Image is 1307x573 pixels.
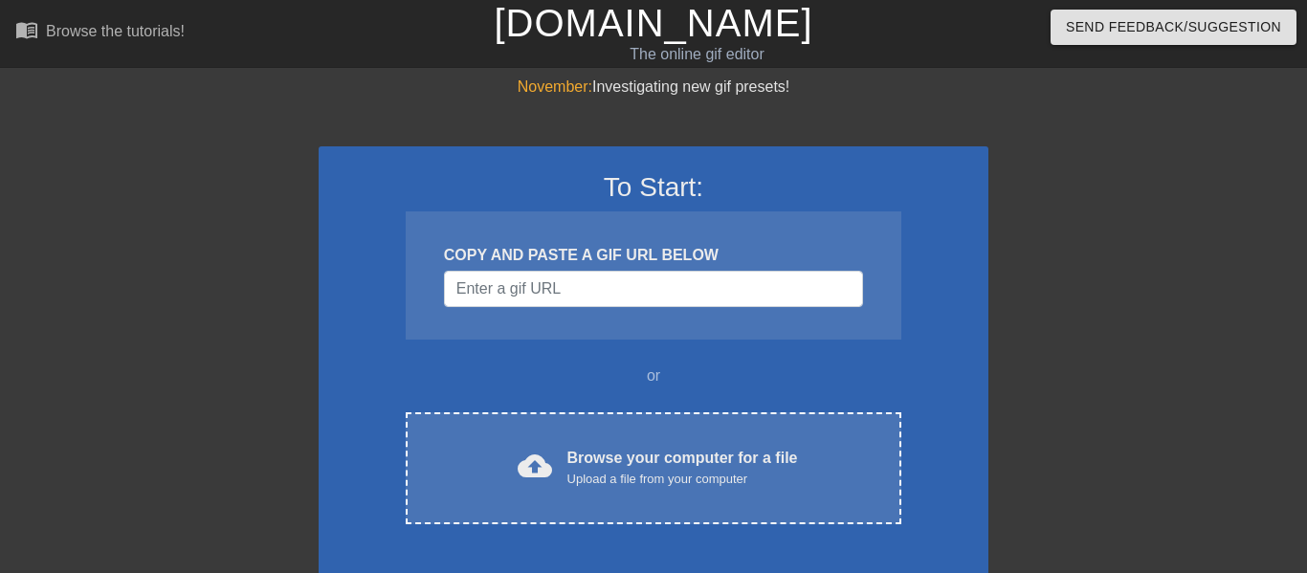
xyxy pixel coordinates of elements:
button: Send Feedback/Suggestion [1051,10,1296,45]
a: [DOMAIN_NAME] [494,2,812,44]
h3: To Start: [343,171,964,204]
span: menu_book [15,18,38,41]
input: Username [444,271,863,307]
span: cloud_upload [518,449,552,483]
div: Browse the tutorials! [46,23,185,39]
div: or [368,364,939,387]
div: The online gif editor [445,43,948,66]
div: Investigating new gif presets! [319,76,988,99]
span: November: [518,78,592,95]
div: COPY AND PASTE A GIF URL BELOW [444,244,863,267]
div: Upload a file from your computer [567,470,798,489]
a: Browse the tutorials! [15,18,185,48]
span: Send Feedback/Suggestion [1066,15,1281,39]
div: Browse your computer for a file [567,447,798,489]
